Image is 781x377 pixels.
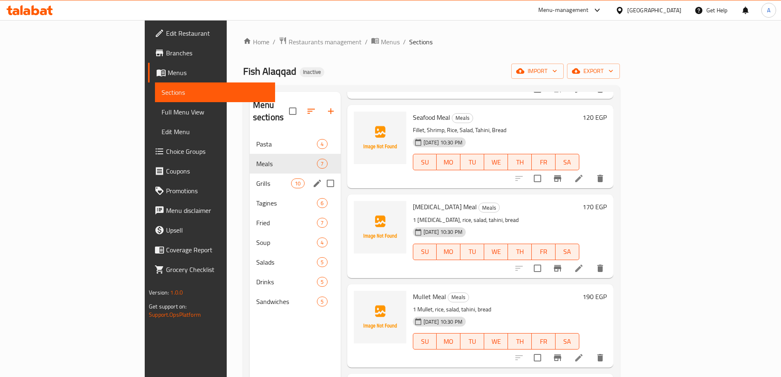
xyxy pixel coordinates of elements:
div: Meals [452,113,473,123]
li: / [403,37,406,47]
span: Full Menu View [162,107,269,117]
button: SA [556,154,579,170]
span: Edit Menu [162,127,269,137]
span: SU [417,246,434,258]
span: [DATE] 10:30 PM [420,318,466,326]
p: Fillet, Shrimp, Rice, Salad, Tahini, Bread [413,125,579,135]
span: TU [464,246,481,258]
span: Choice Groups [166,146,269,156]
button: export [567,64,620,79]
div: Sandwiches5 [250,292,341,311]
span: 4 [317,140,327,148]
button: WE [484,333,508,350]
button: MO [437,333,460,350]
span: [DATE] 10:30 PM [420,139,466,146]
span: SA [559,246,576,258]
button: Add section [321,101,341,121]
span: 4 [317,239,327,247]
span: FR [535,156,552,168]
a: Sections [155,82,275,102]
button: SA [556,244,579,260]
div: Sandwiches [256,297,317,306]
img: Mackerel Meal [354,201,406,254]
div: Soup [256,238,317,247]
span: MO [440,336,457,347]
button: TU [460,154,484,170]
h6: 170 EGP [583,201,607,212]
span: MO [440,246,457,258]
div: Menu-management [538,5,589,15]
span: Sort sections [301,101,321,121]
span: 10 [291,180,304,187]
a: Restaurants management [279,37,362,47]
h6: 120 EGP [583,112,607,123]
span: Coupons [166,166,269,176]
span: Get support on: [149,301,187,312]
span: Sections [409,37,433,47]
span: Edit Restaurant [166,28,269,38]
span: Fried [256,218,317,228]
span: Coverage Report [166,245,269,255]
span: Fish Alaqqad [243,62,296,80]
p: 1 Mullet, rice, salad, tahini, bread [413,304,579,315]
span: Promotions [166,186,269,196]
span: Version: [149,287,169,298]
span: TH [511,246,528,258]
span: [DATE] 10:30 PM [420,228,466,236]
div: items [317,218,327,228]
button: Branch-specific-item [548,348,567,368]
a: Menus [371,37,400,47]
a: Promotions [148,181,275,201]
a: Full Menu View [155,102,275,122]
button: FR [532,154,556,170]
div: items [317,159,327,169]
span: TH [511,156,528,168]
span: Meals [479,203,499,212]
span: TH [511,336,528,347]
span: TU [464,156,481,168]
button: TU [460,333,484,350]
button: import [511,64,564,79]
button: TH [508,333,532,350]
span: [MEDICAL_DATA] Meal [413,201,477,213]
button: delete [590,258,610,278]
span: Select to update [529,349,546,366]
span: Pasta [256,139,317,149]
span: Grills [256,178,291,188]
div: items [317,257,327,267]
button: Branch-specific-item [548,258,567,278]
span: export [574,66,613,76]
div: Drinks5 [250,272,341,292]
span: 5 [317,278,327,286]
div: items [317,198,327,208]
span: SA [559,336,576,347]
span: Meals [448,292,469,302]
button: SU [413,333,437,350]
a: Edit Menu [155,122,275,142]
span: Menus [381,37,400,47]
span: 6 [317,199,327,207]
button: delete [590,169,610,188]
span: 7 [317,160,327,168]
button: SU [413,154,437,170]
button: Branch-specific-item [548,169,567,188]
button: MO [437,154,460,170]
span: Menu disclaimer [166,206,269,215]
span: Select all sections [284,103,301,120]
div: Fried7 [250,213,341,233]
span: import [518,66,557,76]
div: Meals [478,203,500,212]
p: 1 [MEDICAL_DATA], rice, salad, tahini, bread [413,215,579,225]
div: [GEOGRAPHIC_DATA] [627,6,681,15]
span: Drinks [256,277,317,287]
a: Upsell [148,220,275,240]
span: 7 [317,219,327,227]
span: Restaurants management [289,37,362,47]
span: TU [464,336,481,347]
div: Soup4 [250,233,341,252]
img: Mullet Meal [354,291,406,343]
span: Grocery Checklist [166,265,269,274]
button: FR [532,244,556,260]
